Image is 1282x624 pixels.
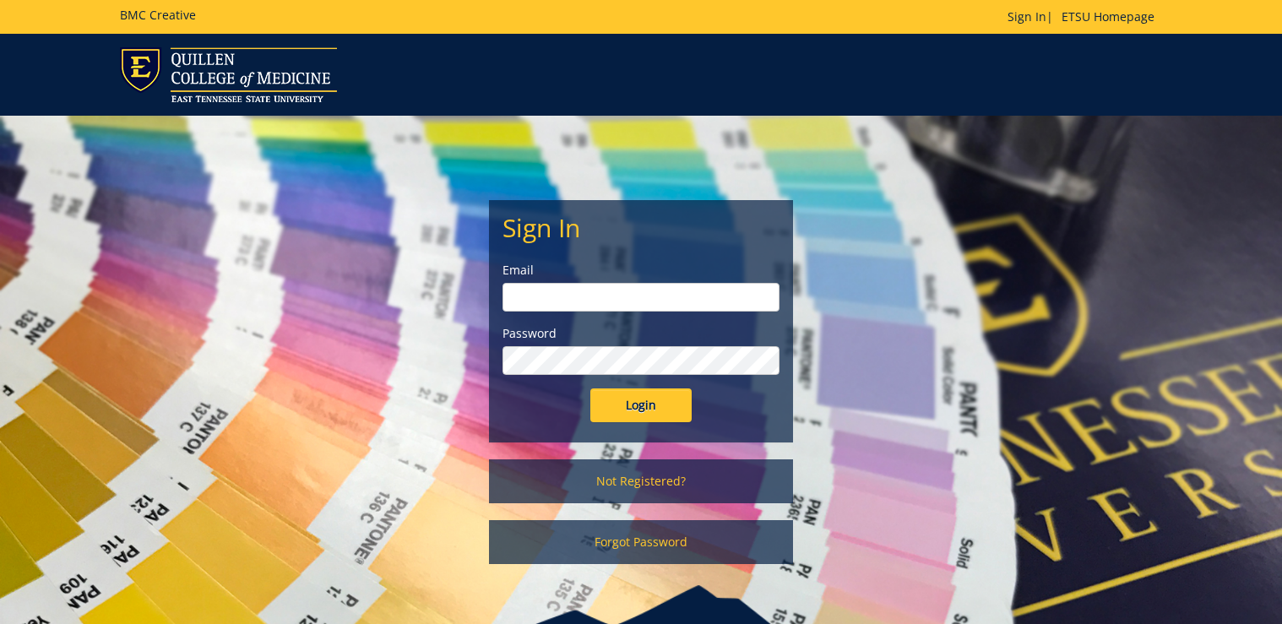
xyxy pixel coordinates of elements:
img: ETSU logo [120,47,337,102]
p: | [1008,8,1163,25]
label: Password [502,325,780,342]
a: Forgot Password [489,520,793,564]
h2: Sign In [502,214,780,241]
input: Login [590,388,692,422]
h5: BMC Creative [120,8,196,21]
a: Not Registered? [489,459,793,503]
a: ETSU Homepage [1053,8,1163,24]
label: Email [502,262,780,279]
a: Sign In [1008,8,1046,24]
